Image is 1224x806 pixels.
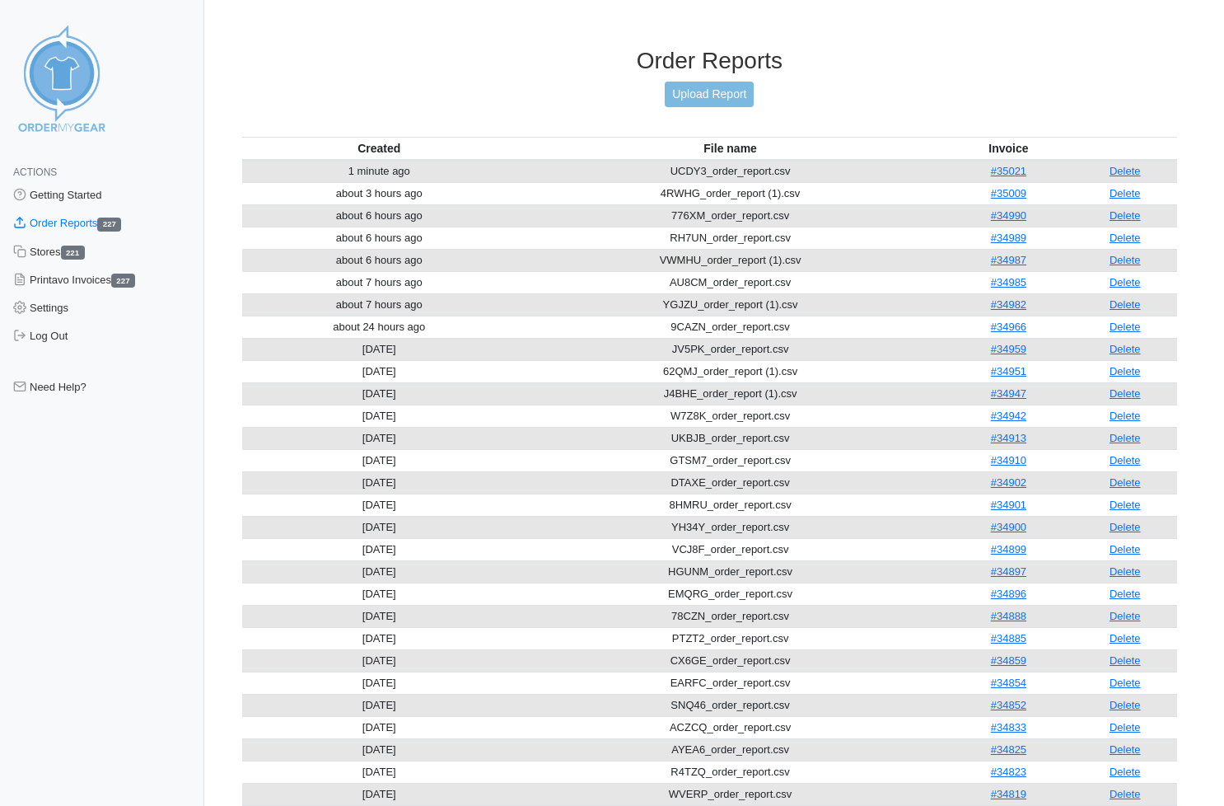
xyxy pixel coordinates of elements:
[665,82,754,107] a: Upload Report
[1110,365,1141,377] a: Delete
[1110,743,1141,756] a: Delete
[242,627,516,649] td: [DATE]
[1110,343,1141,355] a: Delete
[991,721,1026,733] a: #34833
[991,699,1026,711] a: #34852
[516,672,945,694] td: EARFC_order_report.csv
[516,583,945,605] td: EMQRG_order_report.csv
[242,382,516,405] td: [DATE]
[242,471,516,494] td: [DATE]
[516,271,945,293] td: AU8CM_order_report.csv
[242,160,516,183] td: 1 minute ago
[516,494,945,516] td: 8HMRU_order_report.csv
[13,166,57,178] span: Actions
[242,494,516,516] td: [DATE]
[516,783,945,805] td: WVERP_order_report.csv
[1110,298,1141,311] a: Delete
[97,218,121,232] span: 227
[991,766,1026,778] a: #34823
[242,405,516,427] td: [DATE]
[516,627,945,649] td: PTZT2_order_report.csv
[516,761,945,783] td: R4TZQ_order_report.csv
[1110,565,1141,578] a: Delete
[242,761,516,783] td: [DATE]
[242,449,516,471] td: [DATE]
[991,743,1026,756] a: #34825
[516,471,945,494] td: DTAXE_order_report.csv
[991,298,1026,311] a: #34982
[991,565,1026,578] a: #34897
[1110,766,1141,778] a: Delete
[516,516,945,538] td: YH34Y_order_report.csv
[516,716,945,738] td: ACZCQ_order_report.csv
[516,738,945,761] td: AYEA6_order_report.csv
[1110,209,1141,222] a: Delete
[516,293,945,316] td: YGJZU_order_report (1).csv
[1110,432,1141,444] a: Delete
[1110,321,1141,333] a: Delete
[1110,721,1141,733] a: Delete
[242,182,516,204] td: about 3 hours ago
[516,560,945,583] td: HGUNM_order_report.csv
[1110,499,1141,511] a: Delete
[991,677,1026,689] a: #34854
[242,227,516,249] td: about 6 hours ago
[991,499,1026,511] a: #34901
[516,182,945,204] td: 4RWHG_order_report (1).csv
[1110,476,1141,489] a: Delete
[1110,410,1141,422] a: Delete
[991,187,1026,199] a: #35009
[1110,232,1141,244] a: Delete
[991,387,1026,400] a: #34947
[516,316,945,338] td: 9CAZN_order_report.csv
[991,232,1026,244] a: #34989
[242,316,516,338] td: about 24 hours ago
[1110,187,1141,199] a: Delete
[1110,543,1141,555] a: Delete
[242,338,516,360] td: [DATE]
[991,276,1026,288] a: #34985
[1110,632,1141,644] a: Delete
[1110,387,1141,400] a: Delete
[991,588,1026,600] a: #34896
[991,654,1026,667] a: #34859
[516,360,945,382] td: 62QMJ_order_report (1).csv
[242,516,516,538] td: [DATE]
[242,137,516,160] th: Created
[516,649,945,672] td: CX6GE_order_report.csv
[242,649,516,672] td: [DATE]
[1110,165,1141,177] a: Delete
[944,137,1072,160] th: Invoice
[516,449,945,471] td: GTSM7_order_report.csv
[991,543,1026,555] a: #34899
[516,137,945,160] th: File name
[1110,610,1141,622] a: Delete
[991,432,1026,444] a: #34913
[1110,521,1141,533] a: Delete
[242,672,516,694] td: [DATE]
[991,521,1026,533] a: #34900
[991,454,1026,466] a: #34910
[242,271,516,293] td: about 7 hours ago
[516,204,945,227] td: 776XM_order_report.csv
[516,249,945,271] td: VWMHU_order_report (1).csv
[242,360,516,382] td: [DATE]
[516,538,945,560] td: VCJ8F_order_report.csv
[991,410,1026,422] a: #34942
[1110,677,1141,689] a: Delete
[991,365,1026,377] a: #34951
[242,560,516,583] td: [DATE]
[1110,654,1141,667] a: Delete
[516,160,945,183] td: UCDY3_order_report.csv
[516,338,945,360] td: JV5PK_order_report.csv
[991,209,1026,222] a: #34990
[242,538,516,560] td: [DATE]
[242,427,516,449] td: [DATE]
[61,246,85,260] span: 221
[516,605,945,627] td: 78CZN_order_report.csv
[991,632,1026,644] a: #34885
[516,405,945,427] td: W7Z8K_order_report.csv
[516,227,945,249] td: RH7UN_order_report.csv
[1110,254,1141,266] a: Delete
[991,321,1026,333] a: #34966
